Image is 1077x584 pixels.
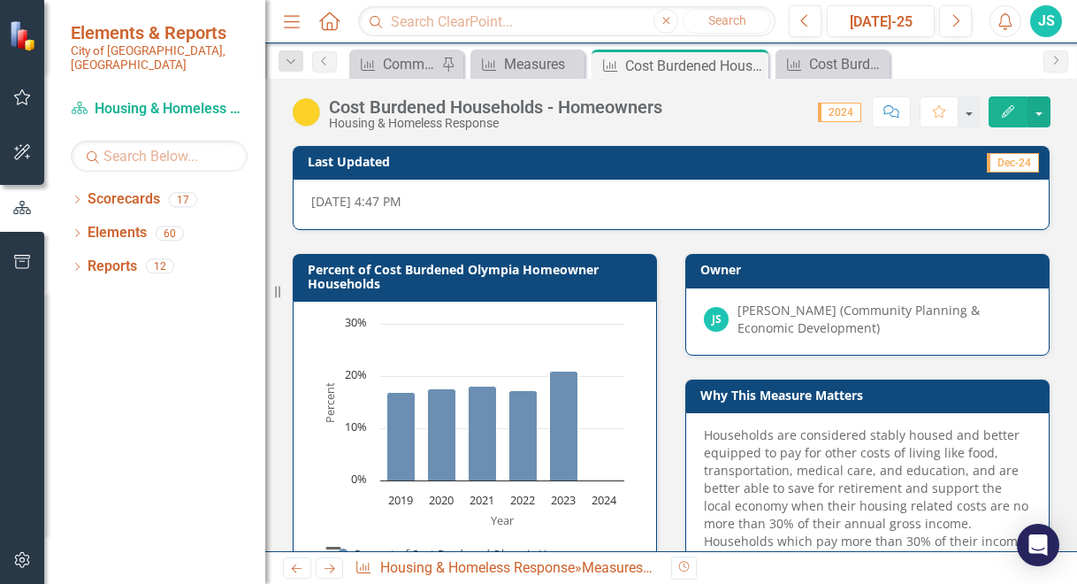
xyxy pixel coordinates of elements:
[592,492,617,508] text: 2024
[551,492,576,508] text: 2023
[833,12,928,33] div: [DATE]-25
[308,155,751,168] h3: Last Updated
[308,263,648,290] h3: Percent of Cost Burdened Olympia Homeowner Households
[329,117,662,130] div: Housing & Homeless Response
[156,226,184,241] div: 60
[582,559,653,576] a: Measures
[311,315,638,580] div: Chart. Highcharts interactive chart.
[987,153,1039,173] span: Dec-24
[388,492,413,508] text: 2019
[338,546,617,562] button: Show Percent of Cost Burdened Olympia Homeowner Househo
[71,43,248,73] small: City of [GEOGRAPHIC_DATA], [GEOGRAPHIC_DATA]
[71,99,248,119] a: Housing & Homeless Response
[475,53,580,75] a: Measures
[329,97,662,117] div: Cost Burdened Households - Homeowners
[345,314,367,330] text: 30%
[71,141,248,172] input: Search Below...
[321,541,346,565] button: View chart menu, Chart
[292,98,320,127] img: Caution
[387,393,416,481] path: 2019, 16.83591155. Percent of Cost Burdened Olympia Homeowner Househo.
[469,387,497,481] path: 2021, 18.09499446. Percent of Cost Burdened Olympia Homeowner Househo.
[737,302,1031,337] div: [PERSON_NAME] (Community Planning & Economic Development)
[809,53,885,75] div: Cost Burdened Households - Renters
[169,192,197,207] div: 17
[293,179,1050,230] div: [DATE] 4:47 PM
[311,315,633,580] svg: Interactive chart
[780,53,885,75] a: Cost Burdened Households - Renters
[429,492,454,508] text: 2020
[383,53,437,75] div: Community Dashboard Updates
[1030,5,1062,37] button: JS
[700,388,1041,402] h3: Why This Measure Matters
[625,55,764,77] div: Cost Burdened Households - Homeowners
[827,5,935,37] button: [DATE]-25
[355,558,658,579] div: » »
[700,263,1041,276] h3: Owner
[704,307,729,332] div: JS
[322,382,338,423] text: Percent
[9,20,40,51] img: ClearPoint Strategy
[345,366,367,382] text: 20%
[683,9,771,34] button: Search
[345,419,367,434] text: 10%
[1017,524,1059,566] div: Open Intercom Messenger
[428,389,456,481] path: 2020, 17.49241658. Percent of Cost Burdened Olympia Homeowner Househo.
[88,257,137,277] a: Reports
[708,13,746,27] span: Search
[470,492,494,508] text: 2021
[88,223,147,243] a: Elements
[88,189,160,210] a: Scorecards
[358,6,775,37] input: Search ClearPoint...
[510,492,535,508] text: 2022
[504,53,580,75] div: Measures
[818,103,861,122] span: 2024
[550,372,578,481] path: 2023, 20.8655706. Percent of Cost Burdened Olympia Homeowner Househo.
[491,512,515,528] text: Year
[71,22,248,43] span: Elements & Reports
[380,559,575,576] a: Housing & Homeless Response
[351,471,367,487] text: 0%
[354,53,437,75] a: Community Dashboard Updates
[509,391,538,481] path: 2022, 17.2879069. Percent of Cost Burdened Olympia Homeowner Househo.
[146,259,174,274] div: 12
